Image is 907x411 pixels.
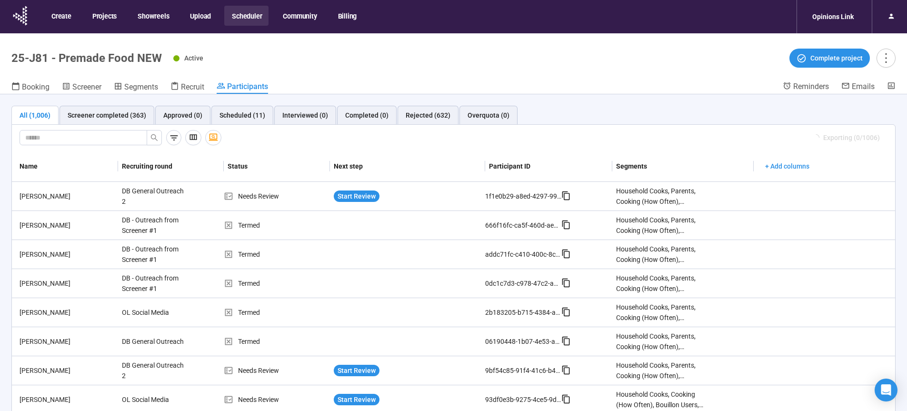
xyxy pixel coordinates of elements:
div: Termed [224,249,330,260]
div: 2b183205-b715-4384-a298-9718d6763468 [485,307,561,318]
button: Start Review [334,394,379,405]
div: [PERSON_NAME] [16,365,118,376]
span: Active [184,54,203,62]
div: 666f16fc-ca5f-460d-ae68-8f1926766407 [485,220,561,231]
div: Household Cooks, Parents, Cooking (How Often), Bouillon Users, Rice/Pasta Users, English Speaking [616,244,704,265]
div: Rejected (632) [406,110,450,120]
th: Status [224,151,330,182]
th: Next step [330,151,485,182]
div: Termed [224,220,330,231]
span: + Add columns [765,161,809,171]
div: Needs Review [224,394,330,405]
th: Name [12,151,118,182]
button: Scheduler [224,6,269,26]
button: Complete project [789,49,870,68]
span: Complete project [810,53,863,63]
button: Billing [330,6,364,26]
div: Household Cooks, Parents, Cooking (How Often), Bouillon Users, Rice/Pasta Users, English Speaking [616,273,704,294]
a: Recruit [170,81,204,94]
div: Open Intercom Messenger [875,379,897,401]
button: Community [275,6,323,26]
span: Start Review [338,191,376,201]
th: Segments [612,151,754,182]
div: All (1,006) [20,110,50,120]
button: Upload [182,6,218,26]
div: Household Cooks, Parents, Cooking (How Often), Bouillon Users, Rice/Pasta Users, English Speaking [616,302,704,323]
div: Interviewed (0) [282,110,328,120]
a: Segments [114,81,158,94]
div: Household Cooks, Cooking (How Often), Bouillon Users, Rice/Pasta Users, English Speaking [616,389,704,410]
div: [PERSON_NAME] [16,191,118,201]
div: 06190448-1b07-4e53-a7a8-453a87f9568b [485,336,561,347]
a: Screener [62,81,101,94]
div: [PERSON_NAME] [16,249,118,260]
div: 1f1e0b29-a8ed-4297-9904-8efb37c0cd93 [485,191,561,201]
div: Approved (0) [163,110,202,120]
div: addc71fc-c410-400c-8c71-50f6428f742d [485,249,561,260]
span: Booking [22,82,50,91]
div: DB - Outreach from Screener #1 [118,240,189,269]
div: 93df0e3b-9275-4ce5-9d4f-3c2eadccac52 [485,394,561,405]
div: DB General Outreach 2 [118,356,189,385]
div: Household Cooks, Parents, Cooking (How Often), Bouillon Users, Rice/Pasta Users, English Speaking [616,215,704,236]
div: Household Cooks, Parents, Cooking (How Often), Bouillon Users, Rice/Pasta Users, English Speaking [616,360,704,381]
div: Needs Review [224,191,330,201]
h1: 25-J81 - Premade Food NEW [11,51,162,65]
div: Termed [224,336,330,347]
a: Emails [841,81,875,93]
div: DB General Outreach [118,332,189,351]
div: Household Cooks, Parents, Cooking (How Often), Rice/Pasta Users, English Speaking [616,186,704,207]
th: Recruiting round [118,151,224,182]
a: Booking [11,81,50,94]
span: Recruit [181,82,204,91]
button: Projects [85,6,123,26]
div: Opinions Link [807,8,859,26]
div: 0dc1c7d3-c978-47c2-a255-71ab3373b506 [485,278,561,289]
div: Termed [224,307,330,318]
div: OL Social Media [118,303,189,321]
button: Showreels [130,6,176,26]
div: Screener completed (363) [68,110,146,120]
div: Needs Review [224,365,330,376]
div: [PERSON_NAME] [16,307,118,318]
button: Exporting (0/1006) [805,130,887,145]
button: Start Review [334,190,379,202]
button: search [147,130,162,145]
button: Create [44,6,78,26]
th: Participant ID [485,151,612,182]
span: more [879,51,892,64]
div: [PERSON_NAME] [16,220,118,231]
div: [PERSON_NAME] [16,394,118,405]
button: Start Review [334,365,379,376]
div: DB - Outreach from Screener #1 [118,211,189,240]
div: Termed [224,278,330,289]
div: [PERSON_NAME] [16,278,118,289]
button: more [877,49,896,68]
div: DB - Outreach from Screener #1 [118,269,189,298]
span: Participants [227,82,268,91]
button: + Add columns [757,159,817,174]
span: Exporting (0/1006) [823,132,880,143]
div: Overquota (0) [468,110,509,120]
div: DB General Outreach 2 [118,182,189,211]
div: [PERSON_NAME] [16,336,118,347]
span: Screener [72,82,101,91]
span: Start Review [338,365,376,376]
div: Completed (0) [345,110,389,120]
div: OL Social Media [118,391,189,409]
span: Reminders [793,82,829,91]
span: Segments [124,82,158,91]
div: Household Cooks, Parents, Cooking (How Often), Bouillon Users, Rice/Pasta Users, English Speaking [616,331,704,352]
a: Reminders [783,81,829,93]
span: Emails [852,82,875,91]
div: Scheduled (11) [219,110,265,120]
div: 9bf54c85-91f4-41c6-b415-cbea69707a6f [485,365,561,376]
a: Participants [217,81,268,94]
span: search [150,134,158,141]
span: loading [813,134,819,141]
span: Start Review [338,394,376,405]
